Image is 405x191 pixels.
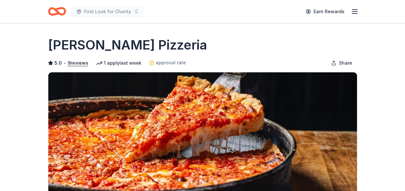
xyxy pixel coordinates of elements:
span: First Look for Charity [84,8,131,15]
span: Share [339,59,352,67]
span: approval rate [156,59,186,67]
div: 1 apply last week [96,59,141,67]
button: 9reviews [68,59,88,67]
button: First Look for Charity [71,5,144,18]
span: 5.0 [54,59,62,67]
a: Earn Rewards [302,6,348,17]
a: Home [48,4,66,19]
span: • [63,60,66,66]
button: Share [326,57,357,69]
h1: [PERSON_NAME] Pizzeria [48,36,207,54]
a: approval rate [149,59,186,67]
